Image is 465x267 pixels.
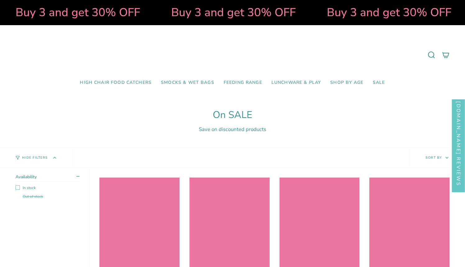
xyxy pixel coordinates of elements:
[16,109,449,121] h1: On SALE
[267,75,326,90] a: Lunchware & Play
[75,75,156,90] a: High Chair Food Catchers
[368,75,390,90] a: SALE
[164,5,289,20] strong: Buy 3 and get 30% OFF
[219,75,267,90] a: Feeding Range
[161,80,214,85] span: Smocks & Wet Bags
[16,174,80,182] summary: Availability
[373,80,385,85] span: SALE
[326,75,368,90] a: Shop by Age
[16,126,449,133] div: Save on discounted products
[9,5,133,20] strong: Buy 3 and get 30% OFF
[271,80,321,85] span: Lunchware & Play
[452,88,465,192] div: Click to open Judge.me floating reviews tab
[80,80,152,85] span: High Chair Food Catchers
[320,5,444,20] strong: Buy 3 and get 30% OFF
[330,80,363,85] span: Shop by Age
[426,155,442,160] span: Sort by
[179,34,286,75] a: Mumma’s Little Helpers
[22,156,48,160] span: Hide Filters
[224,80,262,85] span: Feeding Range
[156,75,219,90] a: Smocks & Wet Bags
[410,148,465,167] button: Sort by
[16,174,37,180] span: Availability
[16,185,80,190] label: In stock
